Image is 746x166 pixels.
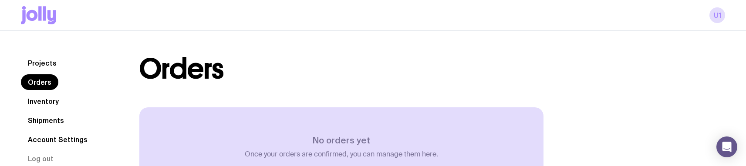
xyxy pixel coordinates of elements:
[245,135,438,146] h3: No orders yet
[21,93,66,109] a: Inventory
[245,150,438,159] p: Once your orders are confirmed, you can manage them here.
[21,132,95,147] a: Account Settings
[21,113,71,128] a: Shipments
[716,136,737,157] div: Open Intercom Messenger
[139,55,223,83] h1: Orders
[21,74,58,90] a: Orders
[709,7,725,23] a: u1
[21,55,64,71] a: Projects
